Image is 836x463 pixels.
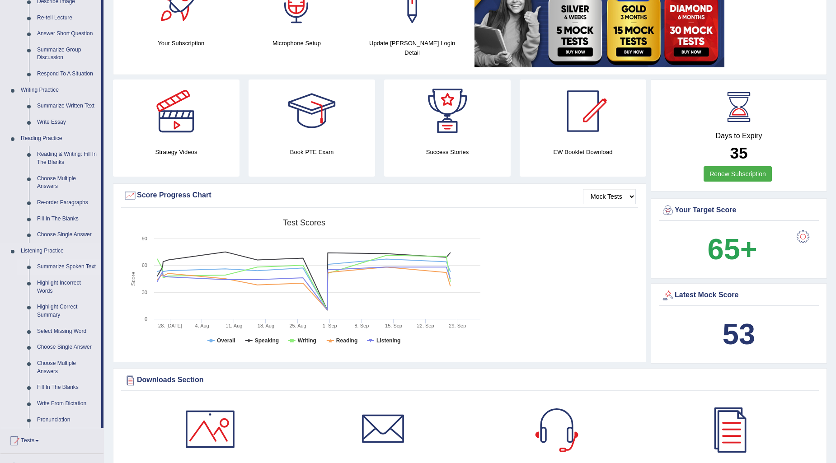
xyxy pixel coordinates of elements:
h4: Strategy Videos [113,147,240,157]
tspan: 1. Sep [323,323,337,328]
a: Pronunciation [33,412,101,428]
div: Score Progress Chart [123,189,636,202]
h4: Success Stories [384,147,511,157]
h4: Update [PERSON_NAME] Login Detail [359,38,465,57]
a: Write From Dictation [33,396,101,412]
a: Tests [0,428,103,451]
h4: Microphone Setup [244,38,350,48]
a: Writing Practice [17,82,101,98]
tspan: 8. Sep [354,323,369,328]
h4: Days to Expiry [661,132,817,140]
a: Fill In The Blanks [33,211,101,227]
a: Summarize Spoken Text [33,259,101,275]
tspan: 25. Aug [289,323,306,328]
a: Re-tell Lecture [33,10,101,26]
tspan: Score [130,271,136,286]
a: Highlight Correct Summary [33,299,101,323]
tspan: Test scores [283,218,325,227]
tspan: 22. Sep [417,323,434,328]
tspan: Listening [376,337,400,344]
tspan: 28. [DATE] [158,323,182,328]
tspan: 18. Aug [258,323,274,328]
text: 30 [142,290,147,295]
a: Respond To A Situation [33,66,101,82]
a: Choose Single Answer [33,227,101,243]
div: Latest Mock Score [661,289,817,302]
a: Write Essay [33,114,101,131]
b: 35 [730,144,748,162]
h4: EW Booklet Download [520,147,646,157]
a: Highlight Incorrect Words [33,275,101,299]
a: Summarize Written Text [33,98,101,114]
a: Listening Practice [17,243,101,259]
tspan: 11. Aug [225,323,242,328]
text: 0 [145,316,147,322]
tspan: Writing [298,337,316,344]
a: Answer Short Question [33,26,101,42]
tspan: 15. Sep [385,323,402,328]
b: 65+ [708,233,757,266]
a: Choose Multiple Answers [33,171,101,195]
h4: Your Subscription [128,38,235,48]
a: Choose Single Answer [33,339,101,355]
a: Summarize Group Discussion [33,42,101,66]
a: Reading & Writing: Fill In The Blanks [33,146,101,170]
tspan: 4. Aug [195,323,209,328]
a: Select Missing Word [33,323,101,340]
text: 60 [142,262,147,268]
div: Downloads Section [123,374,817,387]
div: Your Target Score [661,204,817,217]
tspan: Speaking [255,337,279,344]
a: Fill In The Blanks [33,379,101,396]
a: Re-order Paragraphs [33,195,101,211]
b: 53 [723,318,755,351]
tspan: Overall [217,337,235,344]
text: 90 [142,236,147,241]
a: Choose Multiple Answers [33,355,101,379]
a: Renew Subscription [704,166,772,182]
a: Reading Practice [17,131,101,147]
h4: Book PTE Exam [249,147,375,157]
tspan: 29. Sep [449,323,466,328]
tspan: Reading [336,337,357,344]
